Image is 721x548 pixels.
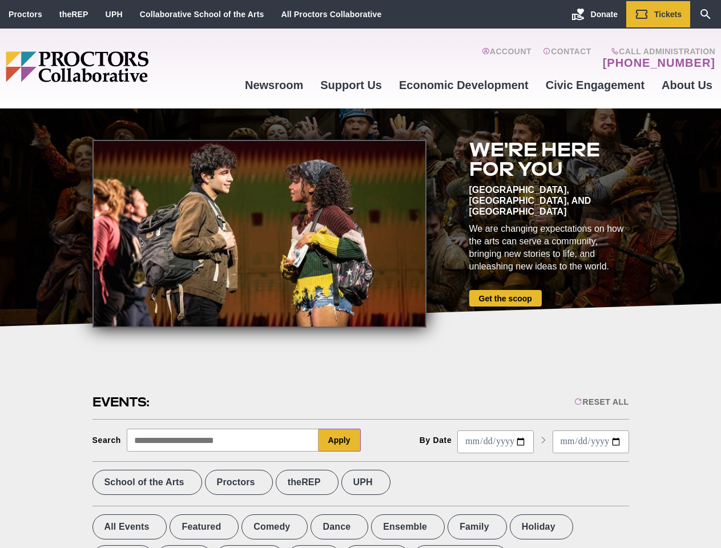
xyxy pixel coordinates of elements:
a: About Us [653,70,721,100]
a: Collaborative School of the Arts [140,10,264,19]
label: Ensemble [371,514,445,539]
a: theREP [59,10,88,19]
label: Dance [311,514,368,539]
a: Economic Development [390,70,537,100]
a: All Proctors Collaborative [281,10,381,19]
a: Account [482,47,531,70]
span: Donate [591,10,618,19]
label: School of the Arts [92,470,202,495]
label: Featured [170,514,239,539]
label: Comedy [241,514,308,539]
label: Holiday [510,514,573,539]
a: Proctors [9,10,42,19]
div: Reset All [574,397,629,406]
label: Family [448,514,507,539]
div: Search [92,436,122,445]
span: Tickets [654,10,682,19]
label: All Events [92,514,167,539]
a: Support Us [312,70,390,100]
label: UPH [341,470,390,495]
label: Proctors [205,470,273,495]
a: Civic Engagement [537,70,653,100]
span: Call Administration [599,47,715,56]
a: Newsroom [236,70,312,100]
a: Search [690,1,721,27]
button: Apply [319,429,361,452]
div: By Date [420,436,452,445]
img: Proctors logo [6,51,236,82]
a: Contact [543,47,591,70]
a: [PHONE_NUMBER] [603,56,715,70]
h2: We're here for you [469,140,629,179]
a: Tickets [626,1,690,27]
label: theREP [276,470,339,495]
div: [GEOGRAPHIC_DATA], [GEOGRAPHIC_DATA], and [GEOGRAPHIC_DATA] [469,184,629,217]
div: We are changing expectations on how the arts can serve a community, bringing new stories to life,... [469,223,629,273]
a: UPH [106,10,123,19]
a: Get the scoop [469,290,542,307]
a: Donate [563,1,626,27]
h2: Events: [92,393,151,411]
